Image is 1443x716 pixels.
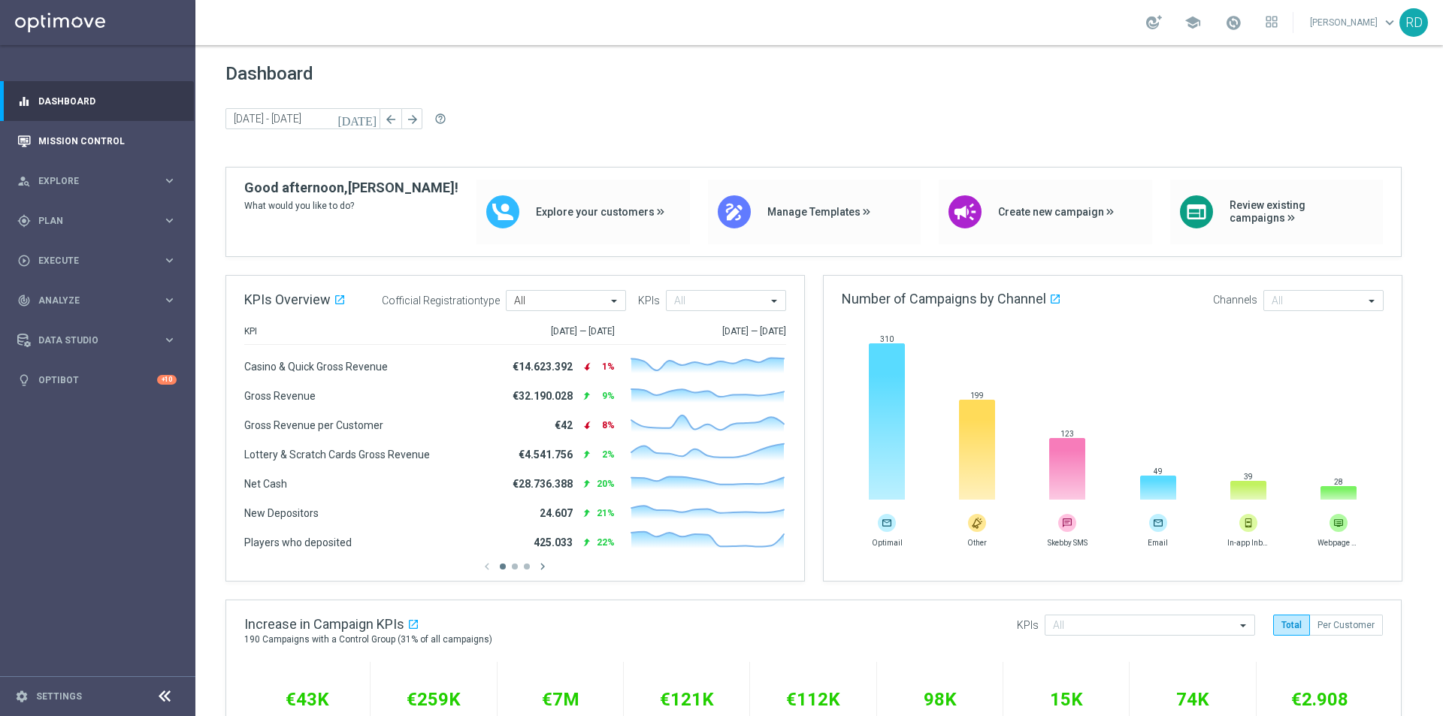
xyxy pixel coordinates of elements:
span: Analyze [38,296,162,305]
div: Dashboard [17,81,177,121]
i: gps_fixed [17,214,31,228]
button: person_search Explore keyboard_arrow_right [17,175,177,187]
div: Data Studio [17,334,162,347]
div: Analyze [17,294,162,307]
a: Optibot [38,360,157,400]
span: school [1184,14,1201,31]
button: play_circle_outline Execute keyboard_arrow_right [17,255,177,267]
i: keyboard_arrow_right [162,333,177,347]
i: keyboard_arrow_right [162,253,177,267]
span: Plan [38,216,162,225]
i: settings [15,690,29,703]
button: equalizer Dashboard [17,95,177,107]
i: equalizer [17,95,31,108]
button: Mission Control [17,135,177,147]
i: person_search [17,174,31,188]
i: lightbulb [17,373,31,387]
button: Data Studio keyboard_arrow_right [17,334,177,346]
i: keyboard_arrow_right [162,174,177,188]
i: play_circle_outline [17,254,31,267]
a: Dashboard [38,81,177,121]
span: keyboard_arrow_down [1381,14,1398,31]
i: track_changes [17,294,31,307]
span: Explore [38,177,162,186]
button: track_changes Analyze keyboard_arrow_right [17,295,177,307]
i: keyboard_arrow_right [162,293,177,307]
div: RD [1399,8,1428,37]
button: gps_fixed Plan keyboard_arrow_right [17,215,177,227]
div: Explore [17,174,162,188]
div: Mission Control [17,121,177,161]
div: +10 [157,375,177,385]
a: Mission Control [38,121,177,161]
div: Execute [17,254,162,267]
i: keyboard_arrow_right [162,213,177,228]
div: Optibot [17,360,177,400]
span: Execute [38,256,162,265]
span: Data Studio [38,336,162,345]
button: lightbulb Optibot +10 [17,374,177,386]
a: Settings [36,692,82,701]
div: Plan [17,214,162,228]
a: [PERSON_NAME]keyboard_arrow_down [1308,11,1399,34]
